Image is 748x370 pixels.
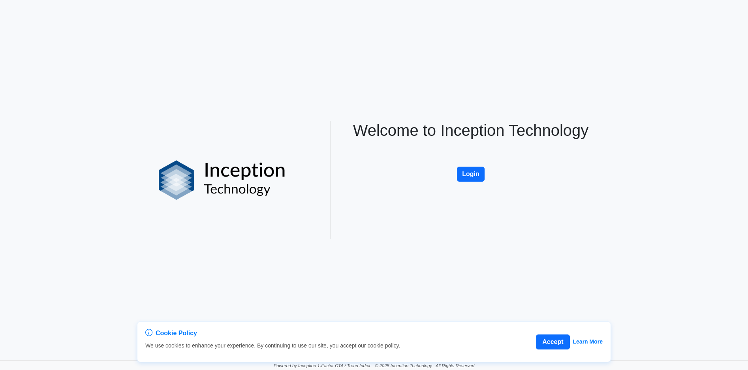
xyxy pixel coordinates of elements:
[156,329,197,338] span: Cookie Policy
[159,160,286,200] img: logo%20black.png
[457,158,485,165] a: Login
[573,338,603,346] a: Learn More
[145,342,400,350] p: We use cookies to enhance your experience. By continuing to use our site, you accept our cookie p...
[536,334,569,349] button: Accept
[457,167,485,182] button: Login
[345,121,596,140] h1: Welcome to Inception Technology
